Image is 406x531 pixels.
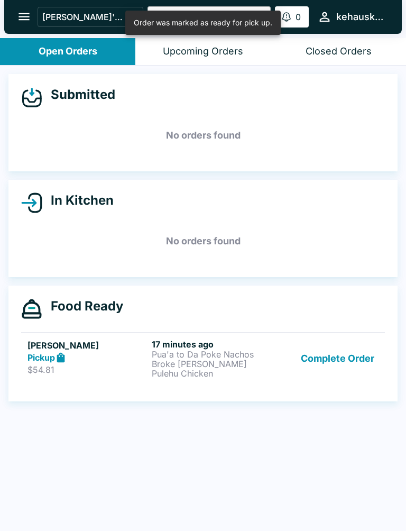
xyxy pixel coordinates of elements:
[336,11,385,23] div: kehauskitchen
[152,359,272,378] p: Broke [PERSON_NAME] Pulehu Chicken
[11,3,38,30] button: open drawer
[21,222,385,260] h5: No orders found
[42,193,114,208] h4: In Kitchen
[42,87,115,103] h4: Submitted
[21,332,385,384] a: [PERSON_NAME]Pickup$54.8117 minutes agoPua'a to Da Poke NachosBroke [PERSON_NAME] Pulehu ChickenC...
[38,7,143,27] button: [PERSON_NAME]'s Kitchen
[297,339,379,378] button: Complete Order
[163,45,243,58] div: Upcoming Orders
[152,350,272,359] p: Pua'a to Da Poke Nachos
[306,45,372,58] div: Closed Orders
[39,45,97,58] div: Open Orders
[42,298,123,314] h4: Food Ready
[42,12,124,22] p: [PERSON_NAME]'s Kitchen
[296,12,301,22] p: 0
[27,364,147,375] p: $54.81
[21,116,385,154] h5: No orders found
[313,5,389,28] button: kehauskitchen
[152,339,272,350] h6: 17 minutes ago
[134,14,272,32] div: Order was marked as ready for pick up.
[27,339,147,352] h5: [PERSON_NAME]
[27,352,55,363] strong: Pickup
